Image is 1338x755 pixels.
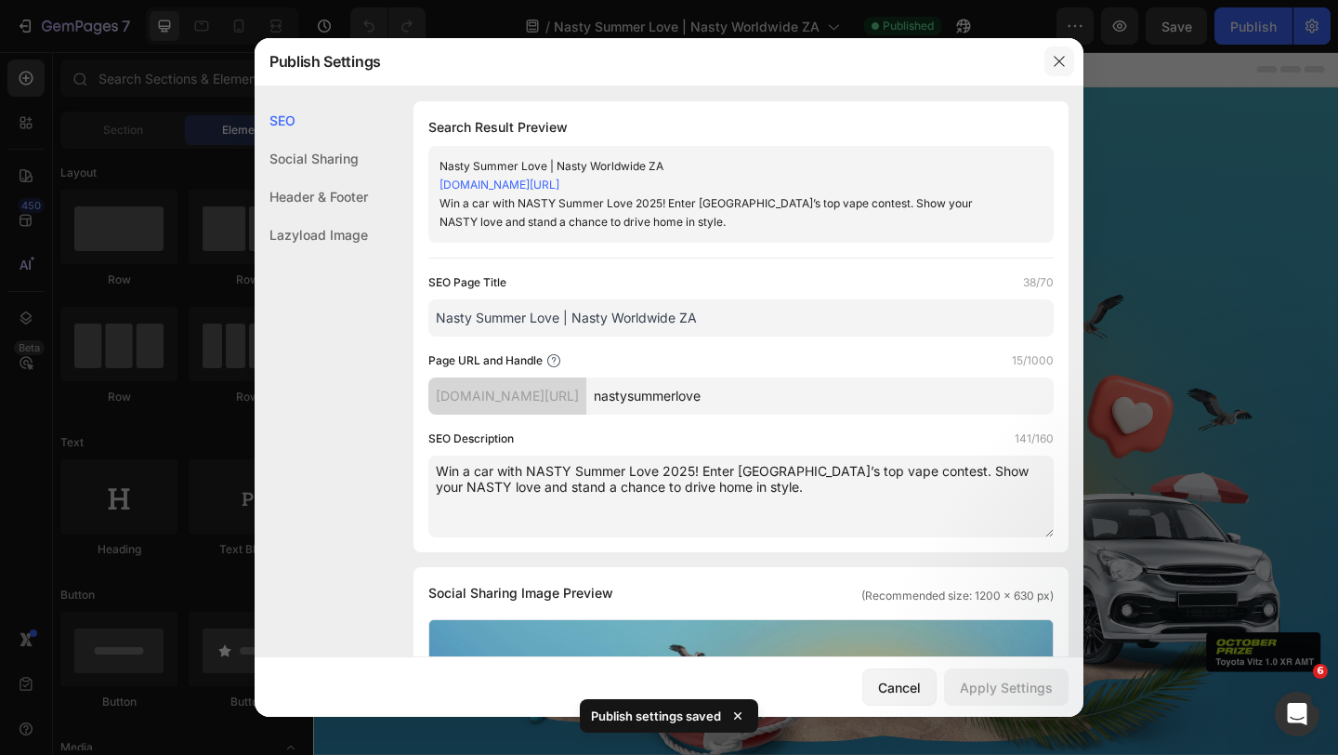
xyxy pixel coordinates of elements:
button: Apply Settings [944,669,1069,706]
span: 6 [1313,664,1328,679]
iframe: Intercom live chat [1275,692,1319,736]
h1: Search Result Preview [428,116,1054,139]
div: [DOMAIN_NAME][URL] [428,377,586,415]
label: 38/70 [1023,273,1054,292]
div: Publish Settings [255,37,1035,86]
img: gempages_540401729401783201-88c2853c-1bfb-4422-9cbb-d99a699c7e2a.webp [325,83,790,390]
input: Handle [586,377,1054,415]
label: 141/160 [1015,430,1054,448]
p: Publish settings saved [591,707,721,725]
span: Social Sharing Image Preview [428,582,613,604]
label: 15/1000 [1012,351,1054,370]
div: Lazyload Image [255,216,368,254]
a: [DOMAIN_NAME][URL] [439,178,559,192]
label: SEO Page Title [428,273,506,292]
div: SEO [255,101,368,139]
div: Cancel [878,678,921,697]
label: SEO Description [428,430,514,448]
div: Social Sharing [255,139,368,178]
div: Nasty Summer Love | Nasty Worldwide ZA [439,157,1012,176]
span: (Recommended size: 1200 x 630 px) [861,588,1054,604]
div: Apply Settings [960,678,1053,697]
label: Page URL and Handle [428,351,543,370]
button: Cancel [862,669,937,706]
div: Win a car with NASTY Summer Love 2025! Enter [GEOGRAPHIC_DATA]’s top vape contest. Show your NAST... [439,194,1012,232]
div: Header & Footer [255,178,368,216]
input: Title [428,299,1054,337]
